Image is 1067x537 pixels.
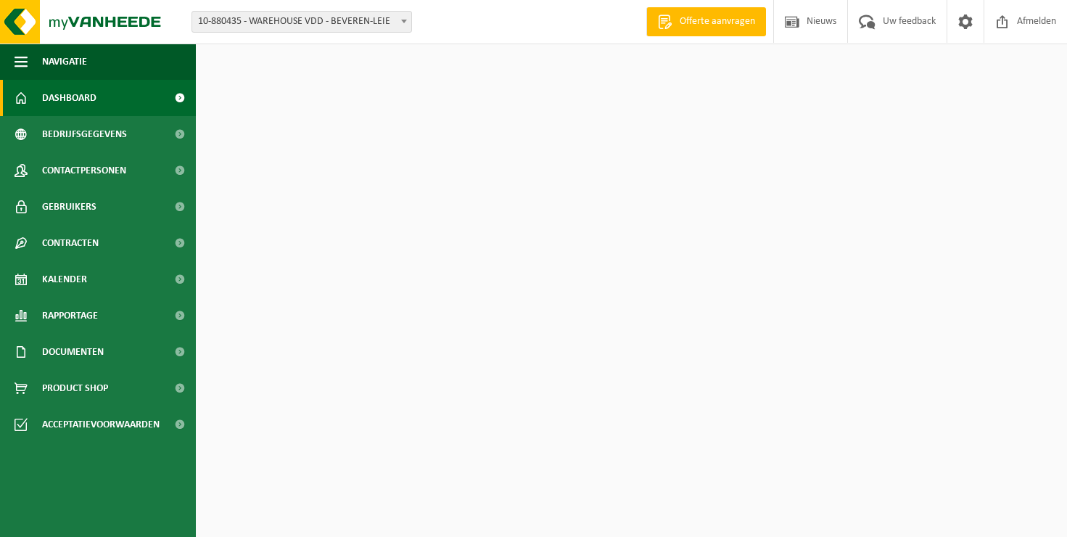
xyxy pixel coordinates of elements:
span: Acceptatievoorwaarden [42,406,160,443]
span: Product Shop [42,370,108,406]
span: Documenten [42,334,104,370]
span: Contracten [42,225,99,261]
span: 10-880435 - WAREHOUSE VDD - BEVEREN-LEIE [192,12,411,32]
span: 10-880435 - WAREHOUSE VDD - BEVEREN-LEIE [191,11,412,33]
span: Offerte aanvragen [676,15,759,29]
span: Dashboard [42,80,96,116]
span: Bedrijfsgegevens [42,116,127,152]
span: Gebruikers [42,189,96,225]
span: Navigatie [42,44,87,80]
span: Kalender [42,261,87,298]
span: Contactpersonen [42,152,126,189]
a: Offerte aanvragen [646,7,766,36]
span: Rapportage [42,298,98,334]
